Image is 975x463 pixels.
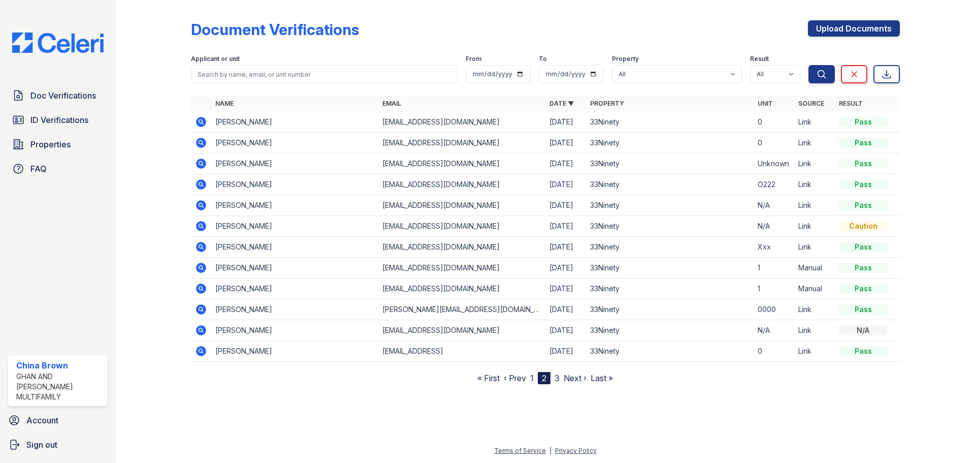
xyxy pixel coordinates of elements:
img: CE_Logo_Blue-a8612792a0a2168367f1c8372b55b34899dd931a85d93a1a3d3e32e68fde9ad4.png [4,33,112,53]
td: [EMAIL_ADDRESS][DOMAIN_NAME] [378,195,545,216]
a: Unit [758,100,773,107]
a: ‹ Prev [504,373,526,383]
a: FAQ [8,159,108,179]
td: [EMAIL_ADDRESS][DOMAIN_NAME] [378,174,545,195]
span: FAQ [30,163,47,175]
div: Caution [839,221,888,231]
td: [PERSON_NAME] [211,133,378,153]
div: Pass [839,200,888,210]
td: [EMAIL_ADDRESS][DOMAIN_NAME] [378,320,545,341]
a: Doc Verifications [8,85,108,106]
span: Account [26,414,58,426]
td: 33Ninety [586,216,753,237]
td: [PERSON_NAME] [211,279,378,299]
div: China Brown [16,359,104,372]
td: 0 [754,341,794,362]
a: Privacy Policy [555,447,597,454]
span: ID Verifications [30,114,88,126]
div: Pass [839,138,888,148]
span: Doc Verifications [30,89,96,102]
td: [EMAIL_ADDRESS][DOMAIN_NAME] [378,237,545,258]
td: [EMAIL_ADDRESS][DOMAIN_NAME] [378,133,545,153]
div: N/A [839,325,888,335]
td: [DATE] [545,299,586,320]
span: Properties [30,138,71,150]
td: 33Ninety [586,320,753,341]
label: Property [612,55,639,63]
td: [DATE] [545,279,586,299]
a: Properties [8,134,108,155]
div: Pass [839,346,888,356]
td: [PERSON_NAME] [211,112,378,133]
td: Link [794,320,835,341]
td: Link [794,216,835,237]
td: [DATE] [545,112,586,133]
td: 33Ninety [586,112,753,133]
td: Link [794,299,835,320]
td: [PERSON_NAME] [211,237,378,258]
td: [DATE] [545,133,586,153]
td: N/A [754,216,794,237]
td: 33Ninety [586,299,753,320]
td: 1 [754,279,794,299]
label: From [466,55,481,63]
label: Result [750,55,769,63]
a: Account [4,410,112,430]
td: 1 [754,258,794,279]
a: Property [590,100,624,107]
td: [PERSON_NAME] [211,341,378,362]
td: Link [794,341,835,362]
td: [PERSON_NAME] [211,258,378,279]
td: [DATE] [545,216,586,237]
a: Next › [564,373,587,383]
a: Sign out [4,435,112,455]
span: Sign out [26,439,57,451]
a: Upload Documents [808,20,900,37]
div: Pass [839,304,888,315]
td: [DATE] [545,195,586,216]
a: ID Verifications [8,110,108,130]
td: Link [794,153,835,174]
td: [DATE] [545,153,586,174]
div: Pass [839,242,888,252]
td: [EMAIL_ADDRESS][DOMAIN_NAME] [378,279,545,299]
td: 0 [754,133,794,153]
td: [EMAIL_ADDRESS][DOMAIN_NAME] [378,258,545,279]
div: Ghan and [PERSON_NAME] Multifamily [16,372,104,402]
a: Source [798,100,824,107]
td: [PERSON_NAME] [211,195,378,216]
td: 33Ninety [586,133,753,153]
div: | [549,447,551,454]
a: 1 [530,373,534,383]
td: Link [794,195,835,216]
td: [PERSON_NAME] [211,216,378,237]
td: [EMAIL_ADDRESS] [378,341,545,362]
label: To [539,55,547,63]
a: Result [839,100,863,107]
td: [DATE] [545,174,586,195]
a: Email [382,100,401,107]
td: Unknown [754,153,794,174]
td: [PERSON_NAME] [211,299,378,320]
td: 33Ninety [586,153,753,174]
td: 33Ninety [586,237,753,258]
a: Name [215,100,234,107]
td: Manual [794,258,835,279]
td: Link [794,112,835,133]
td: 0000 [754,299,794,320]
div: Pass [839,117,888,127]
td: 33Ninety [586,341,753,362]
td: Xxx [754,237,794,258]
td: [EMAIL_ADDRESS][DOMAIN_NAME] [378,112,545,133]
td: [PERSON_NAME][EMAIL_ADDRESS][DOMAIN_NAME] [378,299,545,320]
td: N/A [754,195,794,216]
label: Applicant or unit [191,55,240,63]
td: [EMAIL_ADDRESS][DOMAIN_NAME] [378,153,545,174]
div: Pass [839,284,888,294]
div: Pass [839,179,888,190]
input: Search by name, email, or unit number [191,65,458,83]
td: 33Ninety [586,279,753,299]
div: Document Verifications [191,20,359,39]
a: Date ▼ [549,100,574,107]
div: Pass [839,159,888,169]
